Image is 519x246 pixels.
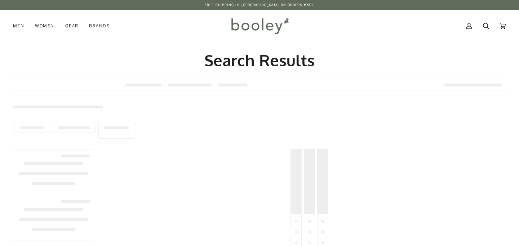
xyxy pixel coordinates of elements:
span: Men [13,22,24,30]
h2: Search Results [13,50,506,70]
a: Men [13,10,30,42]
a: Brands [84,10,115,42]
a: Gear [60,10,84,42]
a: Women [30,10,59,42]
p: Free Shipping in [GEOGRAPHIC_DATA] on Orders €50+ [205,2,314,8]
img: Booley [228,15,291,36]
span: Women [35,22,54,30]
span: Brands [89,22,110,30]
span: Gear [65,22,79,30]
